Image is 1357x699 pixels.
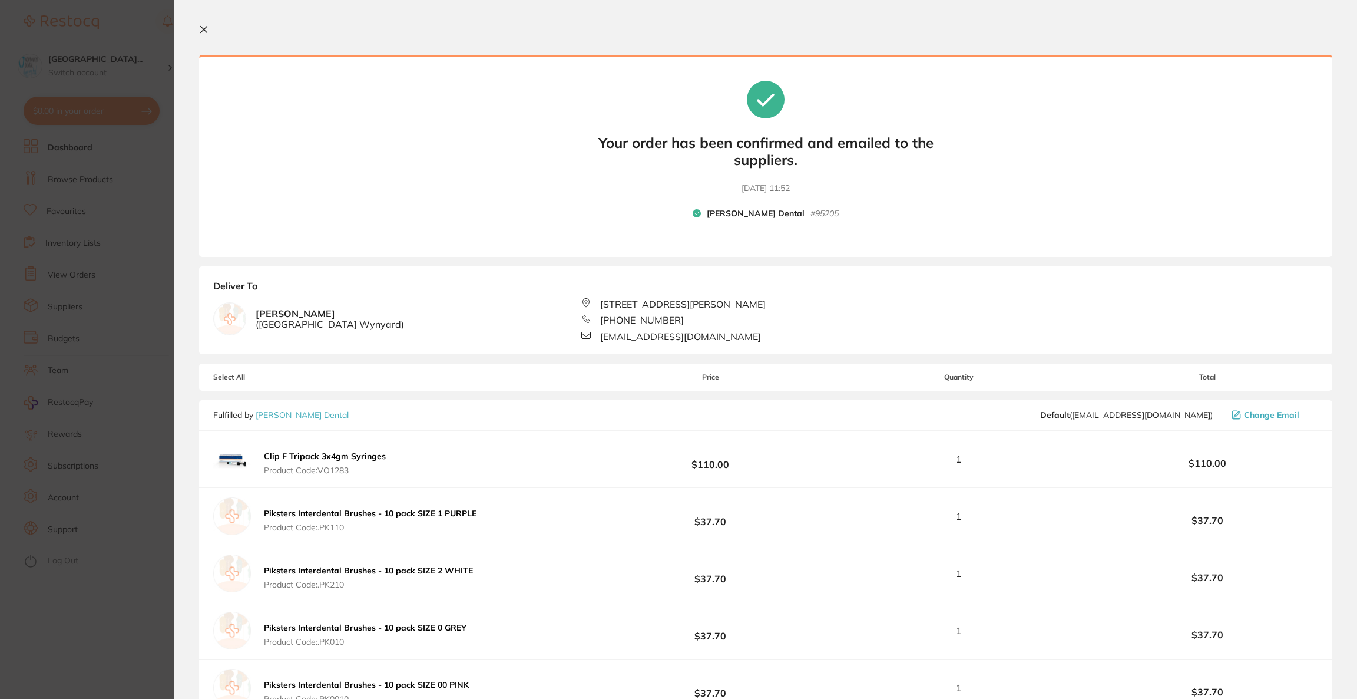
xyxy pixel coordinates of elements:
[1244,410,1299,420] span: Change Email
[264,508,476,519] b: Piksters Interdental Brushes - 10 pack SIZE 1 PURPLE
[213,373,331,381] span: Select All
[260,451,389,476] button: Clip F Tripack 3x4gm Syringes Product Code:VO1283
[956,568,962,579] span: 1
[1097,458,1318,469] b: $110.00
[214,303,246,335] img: empty.jpg
[600,315,684,325] span: [PHONE_NUMBER]
[600,563,821,585] b: $37.70
[600,299,766,309] span: [STREET_ADDRESS][PERSON_NAME]
[264,523,476,532] span: Product Code: .PK110
[821,373,1097,381] span: Quantity
[260,565,476,590] button: Piksters Interdental Brushes - 10 pack SIZE 2 WHITE Product Code:.PK210
[264,565,473,576] b: Piksters Interdental Brushes - 10 pack SIZE 2 WHITE
[260,622,470,647] button: Piksters Interdental Brushes - 10 pack SIZE 0 GREY Product Code:.PK010
[600,620,821,642] b: $37.70
[213,410,349,420] p: Fulfilled by
[600,677,821,699] b: $37.70
[956,511,962,522] span: 1
[600,373,821,381] span: Price
[213,281,1318,298] b: Deliver To
[600,331,761,342] span: [EMAIL_ADDRESS][DOMAIN_NAME]
[256,319,404,329] span: ( [GEOGRAPHIC_DATA] Wynyard )
[213,612,251,649] img: empty.jpg
[1097,572,1318,583] b: $37.70
[600,506,821,527] b: $37.70
[956,682,962,693] span: 1
[589,134,942,169] b: Your order has been confirmed and emailed to the suppliers.
[264,680,469,690] b: Piksters Interdental Brushes - 10 pack SIZE 00 PINK
[1228,410,1318,420] button: Change Email
[1097,629,1318,640] b: $37.70
[256,410,349,420] a: [PERSON_NAME] Dental
[213,440,251,478] img: bW9iN2MzdQ
[1097,373,1318,381] span: Total
[1040,410,1213,420] span: sales@piksters.com
[1040,410,1070,420] b: Default
[264,580,473,589] span: Product Code: .PK210
[260,508,480,533] button: Piksters Interdental Brushes - 10 pack SIZE 1 PURPLE Product Code:.PK110
[1097,687,1318,697] b: $37.70
[956,625,962,636] span: 1
[810,209,839,219] small: # 95205
[213,497,251,535] img: empty.jpg
[264,637,466,647] span: Product Code: .PK010
[213,555,251,592] img: empty.jpg
[264,451,386,461] b: Clip F Tripack 3x4gm Syringes
[600,449,821,470] b: $110.00
[707,209,805,219] b: [PERSON_NAME] Dental
[956,454,962,464] span: 1
[264,466,386,475] span: Product Code: VO1283
[256,308,404,330] b: [PERSON_NAME]
[264,622,466,633] b: Piksters Interdental Brushes - 10 pack SIZE 0 GREY
[1097,515,1318,526] b: $37.70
